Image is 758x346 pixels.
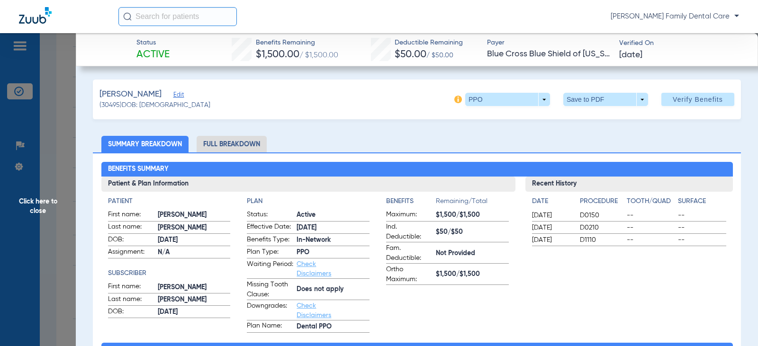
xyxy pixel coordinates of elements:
span: Edit [173,91,182,100]
span: Assignment: [108,247,154,258]
h2: Benefits Summary [101,162,733,177]
span: [DATE] [619,49,642,61]
span: Status: [247,210,293,221]
app-breakdown-title: Procedure [580,196,623,210]
span: Downgrades: [247,301,293,320]
h3: Recent History [525,177,732,192]
span: Verified On [619,38,743,48]
img: Zuub Logo [19,7,52,24]
img: Search Icon [123,12,132,21]
input: Search for patients [118,7,237,26]
span: Fam. Deductible: [386,243,433,263]
span: In-Network [297,235,370,245]
span: $50.00 [395,50,426,60]
span: -- [678,223,726,232]
span: Does not apply [297,284,370,294]
span: -- [678,235,726,245]
span: Plan Type: [247,247,293,258]
h4: Patient [108,196,231,206]
span: [DATE] [158,235,231,245]
h4: Subscriber [108,268,231,278]
span: D0150 [580,211,623,220]
span: Last name: [108,222,154,233]
span: [DATE] [297,223,370,233]
span: D0210 [580,223,623,232]
span: Benefits Remaining [256,38,338,48]
span: -- [627,211,675,220]
span: First name: [108,282,154,293]
span: [DATE] [158,307,231,317]
span: Payer [487,38,611,48]
app-breakdown-title: Date [532,196,572,210]
app-breakdown-title: Surface [678,196,726,210]
span: Remaining/Total [436,196,509,210]
span: Last name: [108,294,154,306]
span: Waiting Period: [247,259,293,278]
span: [PERSON_NAME] [158,210,231,220]
span: Deductible Remaining [395,38,463,48]
app-breakdown-title: Benefits [386,196,436,210]
span: Benefits Type: [247,235,293,246]
h4: Tooth/Quad [627,196,675,206]
span: [PERSON_NAME] [99,89,162,100]
button: Verify Benefits [661,93,734,106]
span: First name: [108,210,154,221]
img: info-icon [454,96,462,103]
h4: Benefits [386,196,436,206]
span: Active [297,210,370,220]
span: [DATE] [532,235,572,245]
h4: Surface [678,196,726,206]
span: Effective Date: [247,222,293,233]
span: $1,500/$1,500 [436,210,509,220]
span: [PERSON_NAME] [158,223,231,233]
span: D1110 [580,235,623,245]
span: [PERSON_NAME] [158,283,231,293]
span: $1,500/$1,500 [436,269,509,279]
span: Maximum: [386,210,433,221]
button: PPO [465,93,550,106]
span: [PERSON_NAME] Family Dental Care [611,12,739,21]
h3: Patient & Plan Information [101,177,516,192]
h4: Date [532,196,572,206]
span: Ortho Maximum: [386,265,433,284]
li: Full Breakdown [197,136,267,152]
span: -- [678,211,726,220]
span: Verify Benefits [673,96,723,103]
span: N/A [158,248,231,257]
span: Status [136,38,170,48]
span: Plan Name: [247,321,293,332]
span: $50/$50 [436,227,509,237]
span: DOB: [108,235,154,246]
span: PPO [297,248,370,257]
span: [DATE] [532,211,572,220]
span: DOB: [108,307,154,318]
span: Active [136,48,170,62]
span: $1,500.00 [256,50,299,60]
span: [PERSON_NAME] [158,295,231,305]
span: Blue Cross Blue Shield of [US_STATE] [487,48,611,60]
li: Summary Breakdown [101,136,189,152]
span: / $1,500.00 [299,52,338,59]
button: Save to PDF [563,93,648,106]
span: Missing Tooth Clause: [247,280,293,300]
span: -- [627,223,675,232]
app-breakdown-title: Tooth/Quad [627,196,675,210]
span: [DATE] [532,223,572,232]
span: Ind. Deductible: [386,222,433,242]
span: / $50.00 [426,52,453,59]
a: Check Disclaimers [297,261,331,277]
span: (30495) DOB: [DEMOGRAPHIC_DATA] [99,100,210,110]
span: -- [627,235,675,245]
span: Not Provided [436,248,509,258]
h4: Procedure [580,196,623,206]
h4: Plan [247,196,370,206]
span: Dental PPO [297,322,370,332]
a: Check Disclaimers [297,302,331,319]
